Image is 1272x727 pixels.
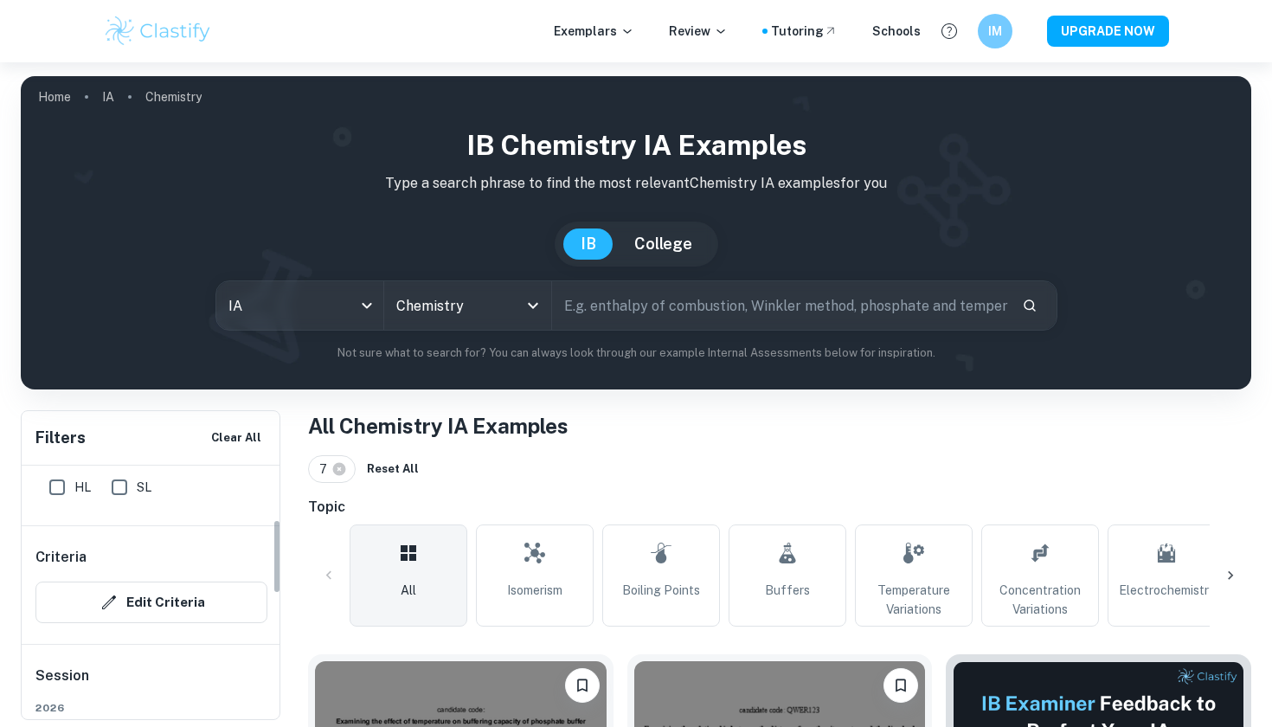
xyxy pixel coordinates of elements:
p: Exemplars [554,22,634,41]
div: 7 [308,455,356,483]
h6: IM [986,22,1005,41]
span: Buffers [765,581,810,600]
button: UPGRADE NOW [1047,16,1169,47]
h6: Session [35,666,267,700]
span: Temperature Variations [863,581,965,619]
button: Clear All [207,425,266,451]
h6: Topic [308,497,1251,518]
span: Electrochemistry [1119,581,1215,600]
a: Home [38,85,71,109]
span: Boiling Points [622,581,700,600]
button: IB [563,228,614,260]
button: Bookmark [565,668,600,703]
button: Help and Feedback [935,16,964,46]
h6: Filters [35,426,86,450]
img: profile cover [21,76,1251,389]
span: Isomerism [507,581,562,600]
a: Tutoring [771,22,838,41]
p: Type a search phrase to find the most relevant Chemistry IA examples for you [35,173,1237,194]
input: E.g. enthalpy of combustion, Winkler method, phosphate and temperature... [552,281,1008,330]
p: Chemistry [145,87,202,106]
button: IM [978,14,1012,48]
h6: Criteria [35,547,87,568]
span: HL [74,478,91,497]
span: Concentration Variations [989,581,1091,619]
p: Review [669,22,728,41]
span: 7 [319,460,335,479]
button: Open [521,293,545,318]
button: Edit Criteria [35,582,267,623]
div: IA [216,281,383,330]
button: Search [1015,291,1044,320]
img: Clastify logo [103,14,213,48]
h1: All Chemistry IA Examples [308,410,1251,441]
button: College [617,228,710,260]
button: Reset All [363,456,423,482]
p: Not sure what to search for? You can always look through our example Internal Assessments below f... [35,344,1237,362]
span: 2026 [35,700,267,716]
span: SL [137,478,151,497]
a: IA [102,85,114,109]
h1: IB Chemistry IA examples [35,125,1237,166]
span: All [401,581,416,600]
a: Schools [872,22,921,41]
button: Bookmark [883,668,918,703]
